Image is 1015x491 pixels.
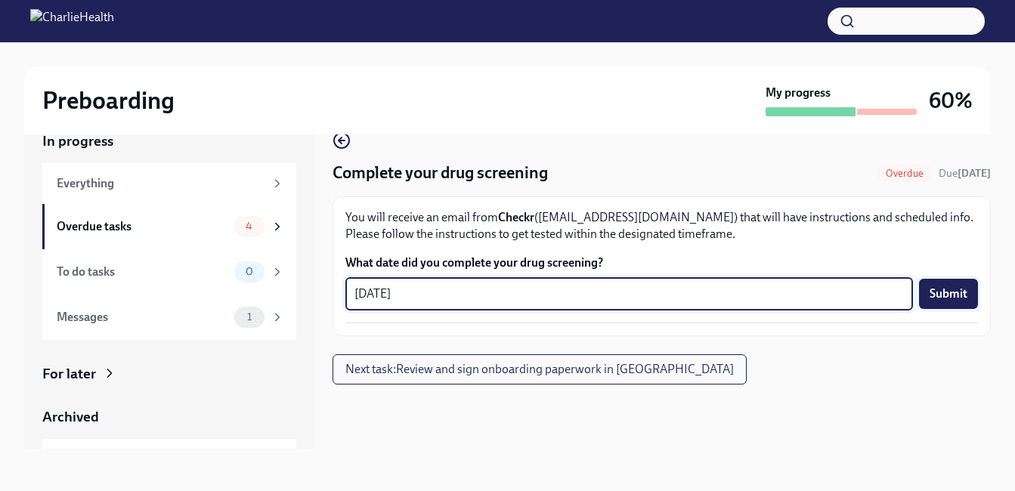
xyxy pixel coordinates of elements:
div: For later [42,364,96,384]
span: Submit [930,286,967,301]
button: Next task:Review and sign onboarding paperwork in [GEOGRAPHIC_DATA] [333,354,747,384]
span: October 6th, 2025 08:00 [939,166,991,181]
h2: Preboarding [42,85,175,116]
div: Messages [57,309,228,326]
span: Due [939,167,991,180]
a: Everything [42,163,296,204]
div: To do tasks [57,264,228,280]
p: You will receive an email from ([EMAIL_ADDRESS][DOMAIN_NAME]) that will have instructions and sch... [345,209,978,242]
span: Overdue [877,168,933,179]
textarea: [DATE] [354,285,904,303]
a: Archived [42,407,296,427]
a: In progress [42,131,296,151]
strong: [DATE] [958,167,991,180]
a: For later [42,364,296,384]
button: Submit [919,279,978,309]
span: 0 [237,266,262,277]
span: 1 [238,311,261,323]
h4: Complete your drug screening [333,162,548,184]
span: Next task : Review and sign onboarding paperwork in [GEOGRAPHIC_DATA] [345,362,734,377]
label: What date did you complete your drug screening? [345,255,978,271]
h3: 60% [929,87,973,114]
img: CharlieHealth [30,9,114,33]
strong: Checkr [498,210,534,224]
a: Messages1 [42,295,296,340]
div: Overdue tasks [57,218,228,235]
div: Everything [57,175,265,192]
span: 4 [237,221,261,232]
a: Overdue tasks4 [42,204,296,249]
strong: My progress [766,85,831,101]
a: To do tasks0 [42,249,296,295]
